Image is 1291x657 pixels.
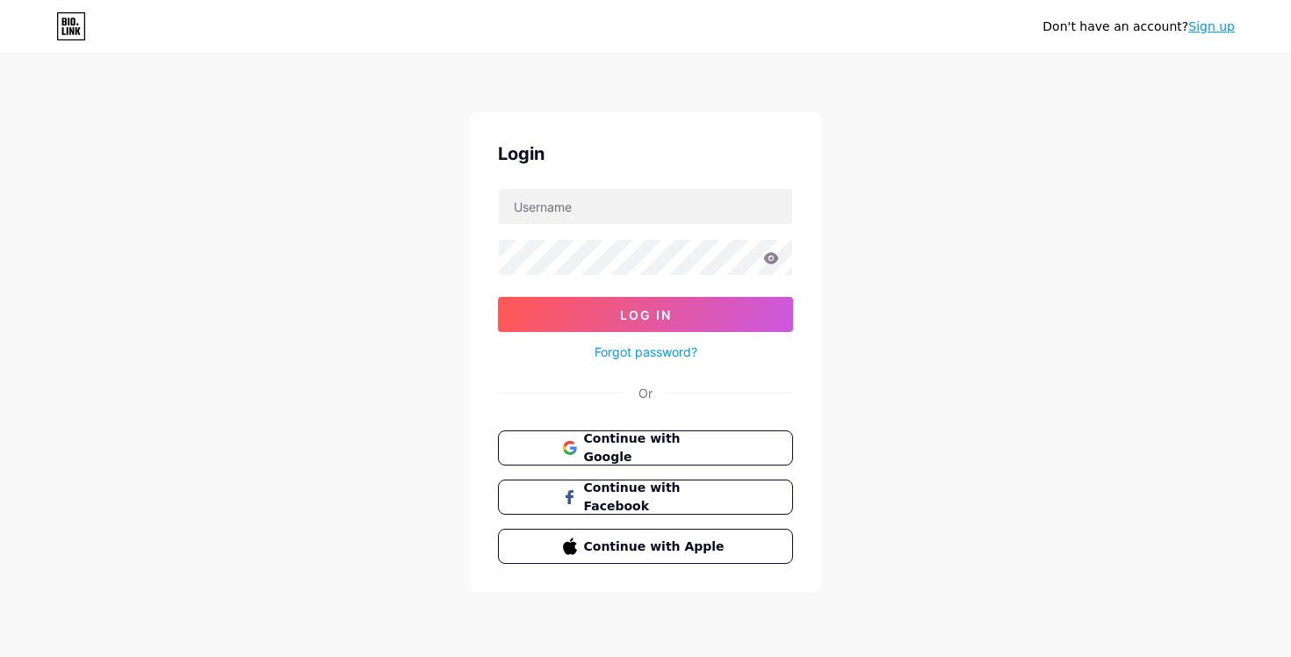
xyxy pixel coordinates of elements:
[638,384,653,402] div: Or
[498,141,793,167] div: Login
[1188,19,1235,33] a: Sign up
[620,307,672,322] span: Log In
[584,538,729,556] span: Continue with Apple
[584,430,729,466] span: Continue with Google
[595,343,697,361] a: Forgot password?
[499,189,792,224] input: Username
[498,529,793,564] button: Continue with Apple
[1042,18,1235,36] div: Don't have an account?
[498,297,793,332] button: Log In
[584,479,729,516] span: Continue with Facebook
[498,430,793,466] button: Continue with Google
[498,480,793,515] button: Continue with Facebook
